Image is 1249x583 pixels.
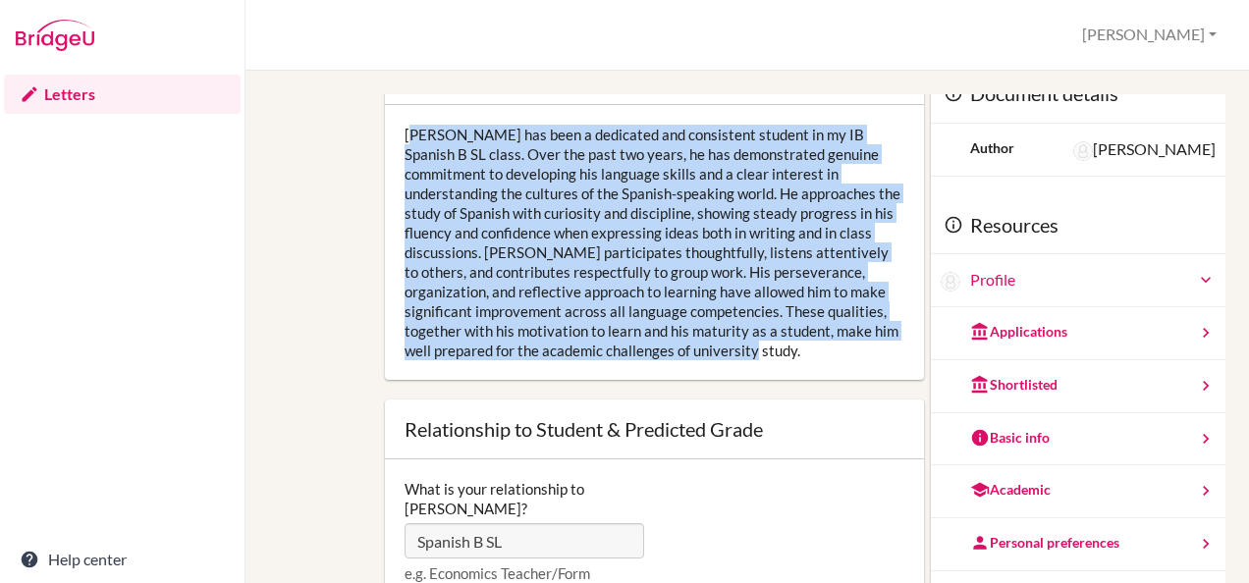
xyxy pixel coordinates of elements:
img: Bridge-U [16,20,94,51]
a: Personal preferences [931,518,1225,571]
label: What is your relationship to [PERSON_NAME]? [405,479,644,518]
div: Relationship to Student & Predicted Grade [405,419,763,439]
div: [PERSON_NAME] [1073,138,1216,161]
div: Author [970,138,1014,158]
div: Applications [970,322,1067,342]
div: [PERSON_NAME] has been a dedicated and consistent student in my IB Spanish B SL class. Over the p... [385,105,924,380]
button: [PERSON_NAME] [1073,17,1225,53]
a: Applications [931,307,1225,360]
a: Letters [4,75,241,114]
img: Nandini Gupta [1073,141,1093,161]
div: Shortlisted [970,375,1058,395]
a: Help center [4,540,241,579]
div: Resources [931,196,1225,255]
div: Personal preferences [970,533,1119,553]
a: Shortlisted [931,360,1225,413]
a: Profile [970,269,1216,291]
div: Basic info [970,428,1050,448]
a: Basic info [931,413,1225,466]
a: Academic [931,465,1225,518]
div: Document details [931,65,1225,124]
img: Aarush Anand [941,272,960,291]
div: Academic [970,480,1051,500]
